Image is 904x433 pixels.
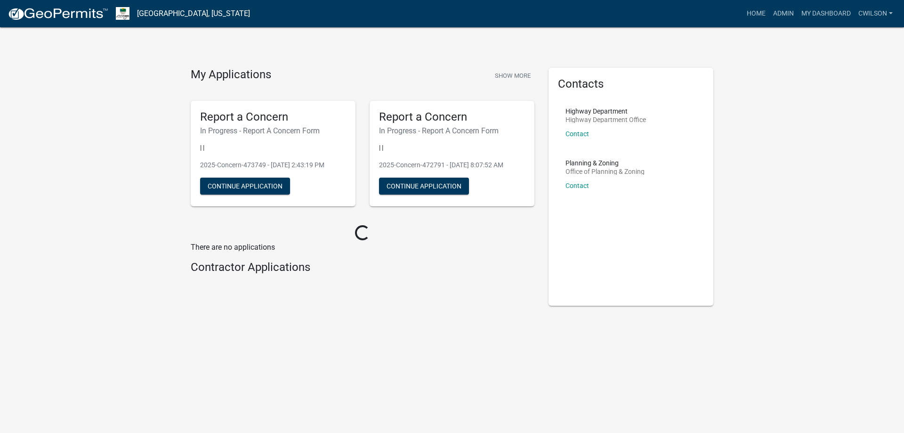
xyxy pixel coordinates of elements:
[855,5,896,23] a: cwilson
[565,182,589,189] a: Contact
[379,178,469,195] button: Continue Application
[565,160,645,166] p: Planning & Zoning
[191,242,534,253] p: There are no applications
[379,160,525,170] p: 2025-Concern-472791 - [DATE] 8:07:52 AM
[379,143,525,153] p: | |
[491,68,534,83] button: Show More
[191,261,534,274] h4: Contractor Applications
[798,5,855,23] a: My Dashboard
[743,5,769,23] a: Home
[191,68,271,82] h4: My Applications
[200,126,346,135] h6: In Progress - Report A Concern Form
[558,77,704,91] h5: Contacts
[379,110,525,124] h5: Report a Concern
[200,110,346,124] h5: Report a Concern
[191,261,534,278] wm-workflow-list-section: Contractor Applications
[200,143,346,153] p: | |
[565,116,646,123] p: Highway Department Office
[137,6,250,22] a: [GEOGRAPHIC_DATA], [US_STATE]
[200,178,290,195] button: Continue Application
[565,108,646,114] p: Highway Department
[116,7,129,20] img: Morgan County, Indiana
[565,168,645,175] p: Office of Planning & Zoning
[379,126,525,135] h6: In Progress - Report A Concern Form
[565,130,589,138] a: Contact
[769,5,798,23] a: Admin
[200,160,346,170] p: 2025-Concern-473749 - [DATE] 2:43:19 PM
